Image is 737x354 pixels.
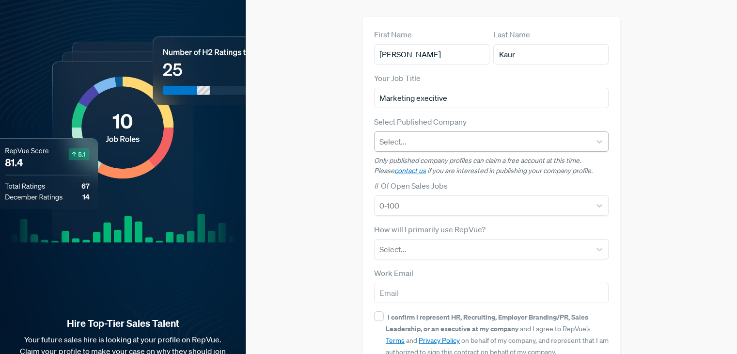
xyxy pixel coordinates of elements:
a: contact us [394,166,426,175]
input: Email [374,283,609,303]
label: First Name [374,29,412,40]
label: Select Published Company [374,116,467,128]
input: Last Name [493,44,609,64]
strong: I confirm I represent HR, Recruiting, Employer Branding/PR, Sales Leadership, or an executive at ... [386,312,588,333]
label: Your Job Title [374,72,421,84]
label: How will I primarily use RepVue? [374,224,486,235]
label: # Of Open Sales Jobs [374,180,448,192]
input: Title [374,88,609,108]
a: Terms [386,336,405,345]
p: Only published company profiles can claim a free account at this time. Please if you are interest... [374,156,609,176]
label: Last Name [493,29,530,40]
strong: Hire Top-Tier Sales Talent [16,317,230,330]
a: Privacy Policy [419,336,460,345]
input: First Name [374,44,489,64]
label: Work Email [374,267,413,279]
